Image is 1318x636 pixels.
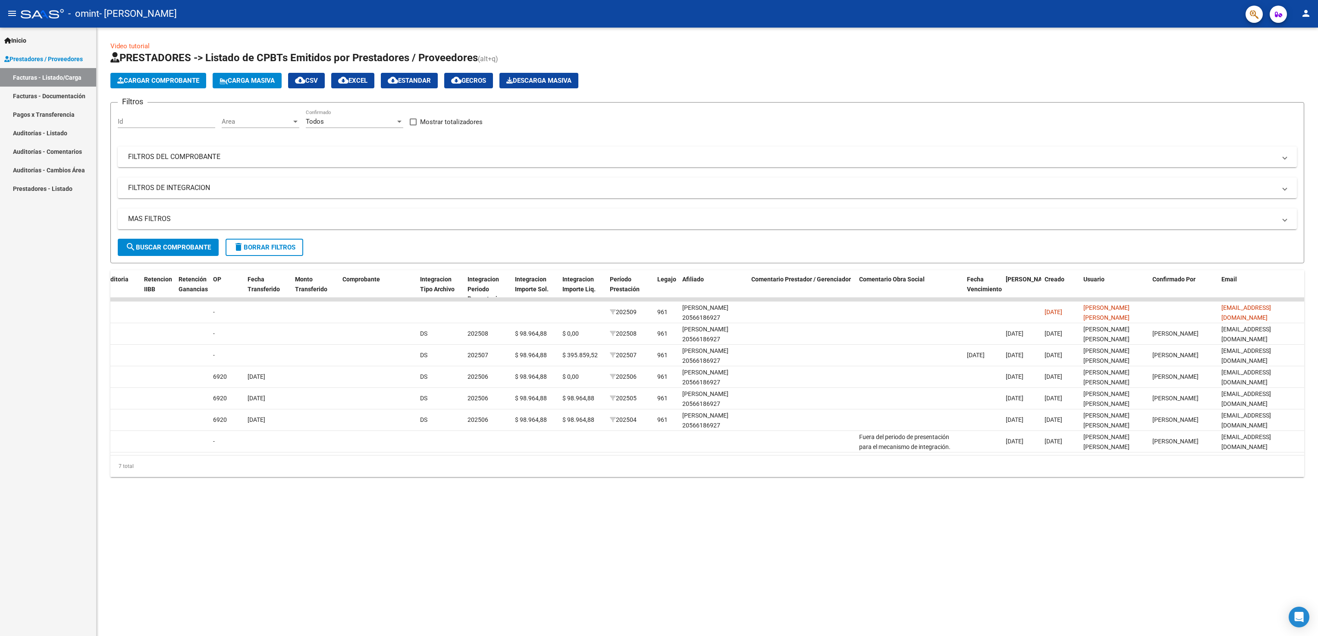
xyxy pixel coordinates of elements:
[110,73,206,88] button: Cargar Comprobante
[1152,395,1199,402] span: [PERSON_NAME]
[963,270,1002,308] datatable-header-cell: Fecha Vencimiento
[967,276,1002,293] span: Fecha Vencimiento
[338,75,348,85] mat-icon: cloud_download
[610,395,637,402] span: 202505
[233,243,295,251] span: Borrar Filtros
[1149,270,1218,308] datatable-header-cell: Confirmado Por
[1006,373,1023,380] span: [DATE]
[559,270,606,308] datatable-header-cell: Integracion Importe Liq.
[175,270,210,308] datatable-header-cell: Retención Ganancias
[499,73,578,88] app-download-masive: Descarga masiva de comprobantes (adjuntos)
[1152,416,1199,423] span: [PERSON_NAME]
[444,73,493,88] button: Gecros
[1221,412,1271,429] span: [EMAIL_ADDRESS][DOMAIN_NAME]
[1006,352,1023,359] span: [DATE]
[657,329,668,339] div: 961
[515,395,547,402] span: $ 98.964,88
[226,239,303,256] button: Borrar Filtros
[751,276,851,283] span: Comentario Prestador / Gerenciador
[512,270,559,308] datatable-header-cell: Integracion Importe Sol.
[210,270,244,308] datatable-header-cell: OP
[1083,412,1130,429] span: [PERSON_NAME] [PERSON_NAME]
[1002,270,1041,308] datatable-header-cell: Fecha Confimado
[682,389,744,409] div: [PERSON_NAME] 20566186927
[342,276,380,283] span: Comprobante
[657,350,668,360] div: 961
[110,42,150,50] a: Video tutorial
[141,270,175,308] datatable-header-cell: Retencion IIBB
[128,214,1276,224] mat-panel-title: MAS FILTROS
[1083,347,1130,364] span: [PERSON_NAME] [PERSON_NAME]
[1045,276,1064,283] span: Creado
[1218,270,1304,308] datatable-header-cell: Email
[213,438,215,445] span: -
[610,352,637,359] span: 202507
[1152,276,1196,283] span: Confirmado Por
[682,276,704,283] span: Afiliado
[1289,607,1309,627] div: Open Intercom Messenger
[562,416,594,423] span: $ 98.964,88
[1083,304,1130,321] span: [PERSON_NAME] [PERSON_NAME]
[99,4,177,23] span: - [PERSON_NAME]
[420,330,427,337] span: DS
[1045,395,1062,402] span: [DATE]
[1080,270,1149,308] datatable-header-cell: Usuario
[682,411,744,430] div: [PERSON_NAME] 20566186927
[682,346,744,366] div: [PERSON_NAME] 20566186927
[1152,438,1199,445] span: [PERSON_NAME]
[859,276,925,283] span: Comentario Obra Social
[606,270,654,308] datatable-header-cell: Período Prestación
[306,118,324,125] span: Todos
[1006,276,1052,283] span: [PERSON_NAME]
[468,416,488,423] span: 202506
[248,276,280,293] span: Fecha Transferido
[220,77,275,84] span: Carga Masiva
[420,395,427,402] span: DS
[1221,276,1237,283] span: Email
[1152,330,1199,337] span: [PERSON_NAME]
[295,75,305,85] mat-icon: cloud_download
[381,73,438,88] button: Estandar
[292,270,339,308] datatable-header-cell: Monto Transferido
[1006,330,1023,337] span: [DATE]
[213,373,227,380] span: 6920
[1221,347,1271,364] span: [EMAIL_ADDRESS][DOMAIN_NAME]
[7,8,17,19] mat-icon: menu
[339,270,417,308] datatable-header-cell: Comprobante
[213,395,227,402] span: 6920
[562,276,596,293] span: Integracion Importe Liq.
[420,276,455,293] span: Integracion Tipo Archivo
[468,352,488,359] span: 202507
[1006,416,1023,423] span: [DATE]
[110,455,1304,477] div: 7 total
[420,373,427,380] span: DS
[464,270,512,308] datatable-header-cell: Integracion Periodo Presentacion
[451,75,461,85] mat-icon: cloud_download
[1006,438,1023,445] span: [DATE]
[4,36,26,45] span: Inicio
[468,276,504,302] span: Integracion Periodo Presentacion
[515,276,549,293] span: Integracion Importe Sol.
[657,393,668,403] div: 961
[331,73,374,88] button: EXCEL
[68,4,99,23] span: - omint
[1045,416,1062,423] span: [DATE]
[295,77,318,84] span: CSV
[1083,326,1130,343] span: [PERSON_NAME] [PERSON_NAME]
[213,309,215,315] span: -
[213,330,215,337] span: -
[657,307,668,317] div: 961
[420,352,427,359] span: DS
[4,54,83,64] span: Prestadores / Proveedores
[1006,395,1023,402] span: [DATE]
[682,324,744,344] div: [PERSON_NAME] 20566186927
[213,73,282,88] button: Carga Masiva
[748,270,856,308] datatable-header-cell: Comentario Prestador / Gerenciador
[1045,373,1062,380] span: [DATE]
[248,416,265,423] span: [DATE]
[295,276,327,293] span: Monto Transferido
[100,270,141,308] datatable-header-cell: Auditoria
[213,276,221,283] span: OP
[144,276,172,293] span: Retencion IIBB
[417,270,464,308] datatable-header-cell: Integracion Tipo Archivo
